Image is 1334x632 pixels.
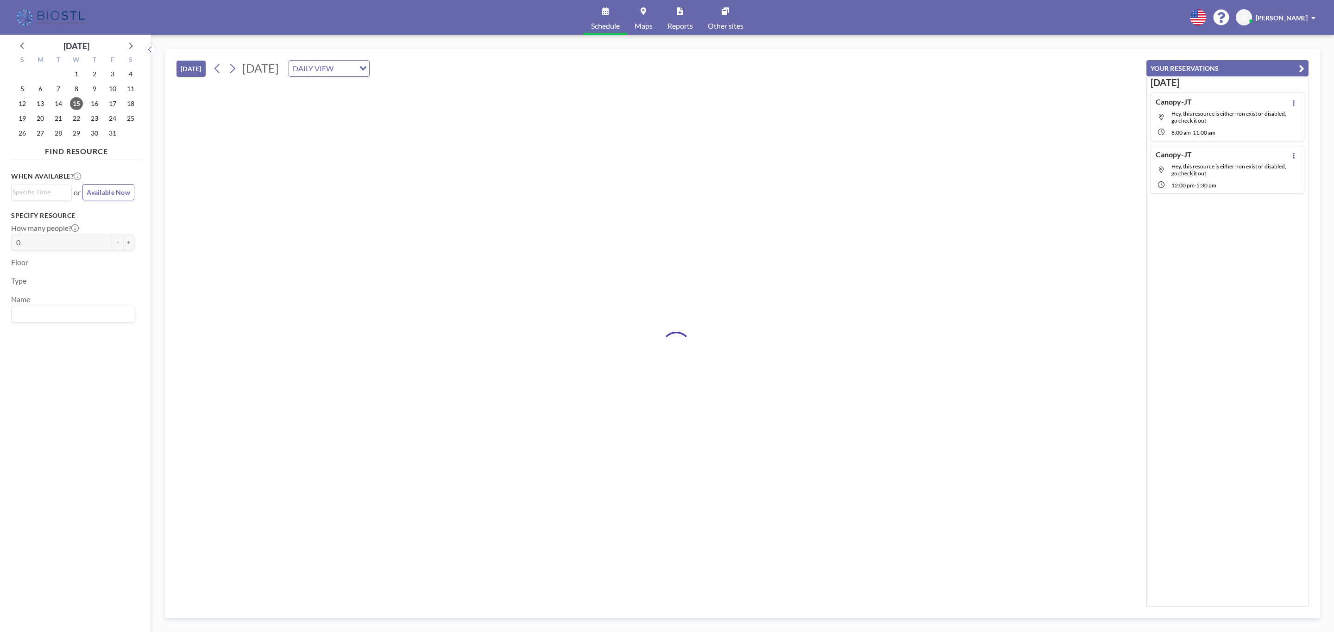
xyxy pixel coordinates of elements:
span: Friday, October 10, 2025 [106,82,119,95]
div: M [31,55,50,67]
button: - [112,235,123,250]
span: or [74,188,81,197]
span: Maps [635,22,653,30]
input: Search for option [13,308,129,320]
div: S [121,55,139,67]
span: - [1191,129,1193,136]
h4: FIND RESOURCE [11,143,142,156]
span: Wednesday, October 15, 2025 [70,97,83,110]
span: Tuesday, October 21, 2025 [52,112,65,125]
span: Other sites [708,22,743,30]
button: [DATE] [176,61,206,77]
input: Search for option [13,187,66,197]
span: Saturday, October 18, 2025 [124,97,137,110]
span: DAILY VIEW [291,62,335,74]
span: 12:00 PM [1171,182,1195,189]
span: Monday, October 27, 2025 [34,127,47,140]
span: 8:00 AM [1171,129,1191,136]
button: Available Now [82,184,134,200]
span: Thursday, October 2, 2025 [88,68,101,81]
span: Friday, October 17, 2025 [106,97,119,110]
span: Friday, October 3, 2025 [106,68,119,81]
span: Sunday, October 5, 2025 [16,82,29,95]
div: [DATE] [63,39,89,52]
input: Search for option [336,62,354,74]
div: Search for option [12,306,134,322]
label: Type [11,276,26,285]
span: 11:00 AM [1193,129,1215,136]
h3: Specify resource [11,211,134,220]
span: Reports [667,22,693,30]
span: Friday, October 24, 2025 [106,112,119,125]
label: How many people? [11,223,79,233]
span: Saturday, October 11, 2025 [124,82,137,95]
span: Sunday, October 12, 2025 [16,97,29,110]
span: Schedule [591,22,620,30]
div: T [50,55,68,67]
span: Saturday, October 4, 2025 [124,68,137,81]
span: [PERSON_NAME] [1256,14,1308,22]
div: S [13,55,31,67]
span: JF [1241,13,1247,22]
span: Hey, this resource is either non exist or disabled, go check it out [1171,163,1286,177]
span: Wednesday, October 1, 2025 [70,68,83,81]
span: Thursday, October 16, 2025 [88,97,101,110]
div: Search for option [289,61,369,76]
span: [DATE] [242,61,279,75]
div: W [68,55,86,67]
span: Wednesday, October 22, 2025 [70,112,83,125]
span: Tuesday, October 14, 2025 [52,97,65,110]
span: Thursday, October 23, 2025 [88,112,101,125]
button: + [123,235,134,250]
h3: [DATE] [1151,77,1304,88]
span: - [1195,182,1196,189]
span: Wednesday, October 29, 2025 [70,127,83,140]
span: Monday, October 6, 2025 [34,82,47,95]
label: Name [11,295,30,304]
h4: Canopy-JT [1156,150,1192,159]
h4: Canopy-JT [1156,97,1192,106]
span: Sunday, October 26, 2025 [16,127,29,140]
span: Wednesday, October 8, 2025 [70,82,83,95]
span: Saturday, October 25, 2025 [124,112,137,125]
label: Floor [11,258,28,267]
button: YOUR RESERVATIONS [1146,60,1309,76]
span: Available Now [87,188,130,196]
span: Sunday, October 19, 2025 [16,112,29,125]
span: 5:30 PM [1196,182,1216,189]
span: Friday, October 31, 2025 [106,127,119,140]
span: Thursday, October 9, 2025 [88,82,101,95]
div: Search for option [12,185,71,199]
span: Monday, October 20, 2025 [34,112,47,125]
span: Tuesday, October 7, 2025 [52,82,65,95]
span: Monday, October 13, 2025 [34,97,47,110]
span: Tuesday, October 28, 2025 [52,127,65,140]
div: T [85,55,103,67]
div: F [103,55,121,67]
span: Hey, this resource is either non exist or disabled, go check it out [1171,110,1286,124]
span: Thursday, October 30, 2025 [88,127,101,140]
img: organization-logo [15,8,88,27]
